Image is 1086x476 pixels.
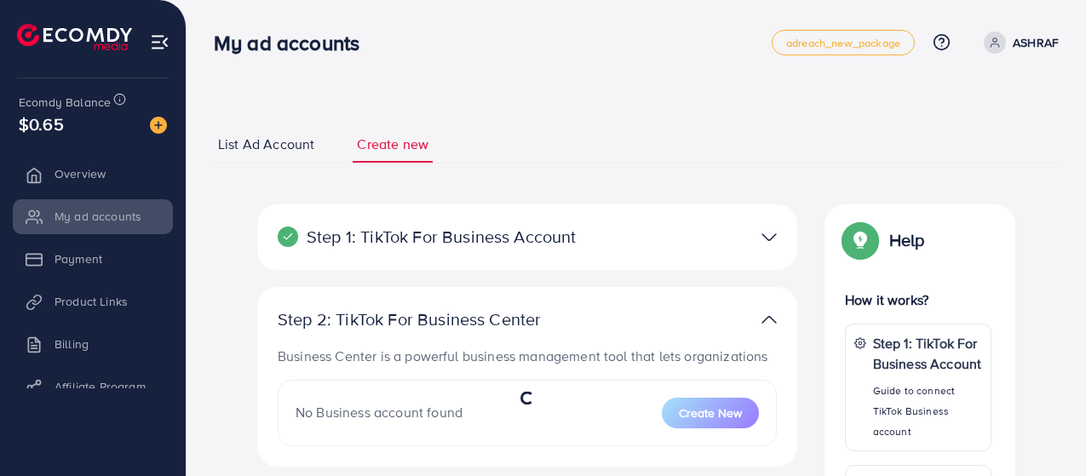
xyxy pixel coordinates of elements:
[845,225,876,255] img: Popup guide
[873,333,982,374] p: Step 1: TikTok For Business Account
[17,24,132,50] img: logo
[150,32,170,52] img: menu
[19,94,111,111] span: Ecomdy Balance
[357,135,428,154] span: Create new
[845,290,991,310] p: How it works?
[772,30,915,55] a: adreach_new_package
[786,37,900,49] span: adreach_new_package
[977,32,1059,54] a: ASHRAF
[889,230,925,250] p: Help
[761,307,777,332] img: TikTok partner
[150,117,167,134] img: image
[761,225,777,249] img: TikTok partner
[873,381,982,442] p: Guide to connect TikTok Business account
[1013,32,1059,53] p: ASHRAF
[19,112,64,136] span: $0.65
[278,309,601,330] p: Step 2: TikTok For Business Center
[278,227,601,247] p: Step 1: TikTok For Business Account
[214,31,373,55] h3: My ad accounts
[218,135,314,154] span: List Ad Account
